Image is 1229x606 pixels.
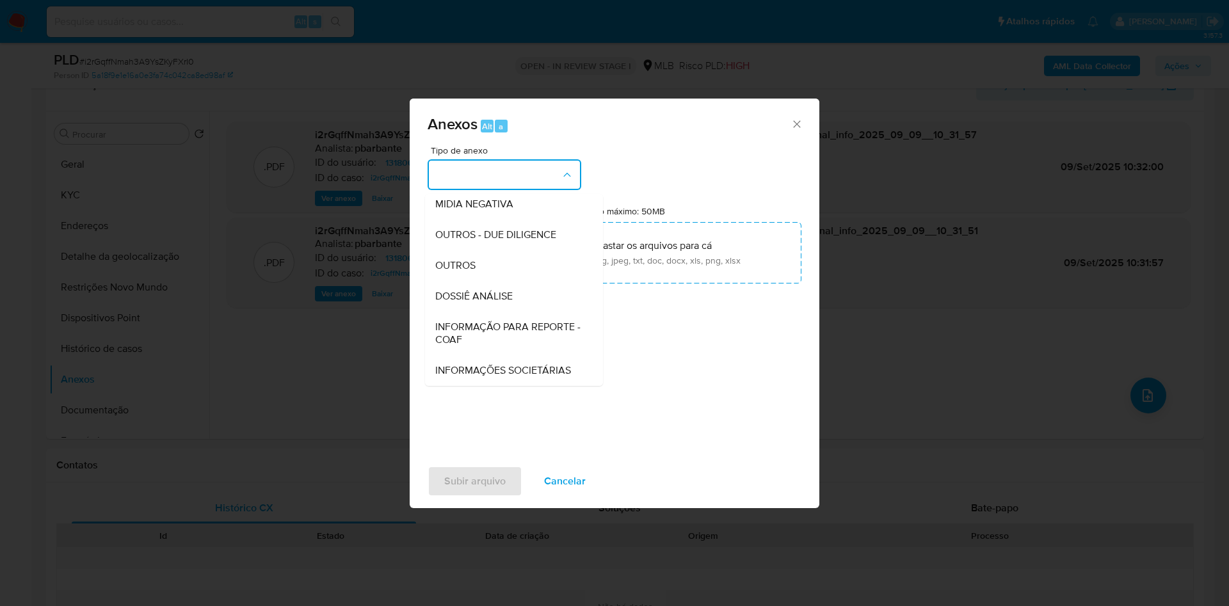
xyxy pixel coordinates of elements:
span: MIDIA NEGATIVA [435,198,513,211]
span: Cancelar [544,467,586,495]
span: OUTROS [435,259,476,272]
button: Cancelar [527,466,602,497]
span: Anexos [428,113,478,135]
label: Tamanho máximo: 50MB [568,205,665,217]
span: INFORMAÇÃO PARA REPORTE - COAF [435,321,585,346]
button: Fechar [791,118,802,129]
span: a [499,120,503,132]
span: Alt [482,120,492,132]
ul: Tipo de anexo [425,35,603,386]
span: Tipo de anexo [431,146,584,155]
span: INFORMAÇÕES SOCIETÁRIAS [435,364,571,377]
span: OUTROS - DUE DILIGENCE [435,228,556,241]
span: DOSSIÊ ANÁLISE [435,290,513,303]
